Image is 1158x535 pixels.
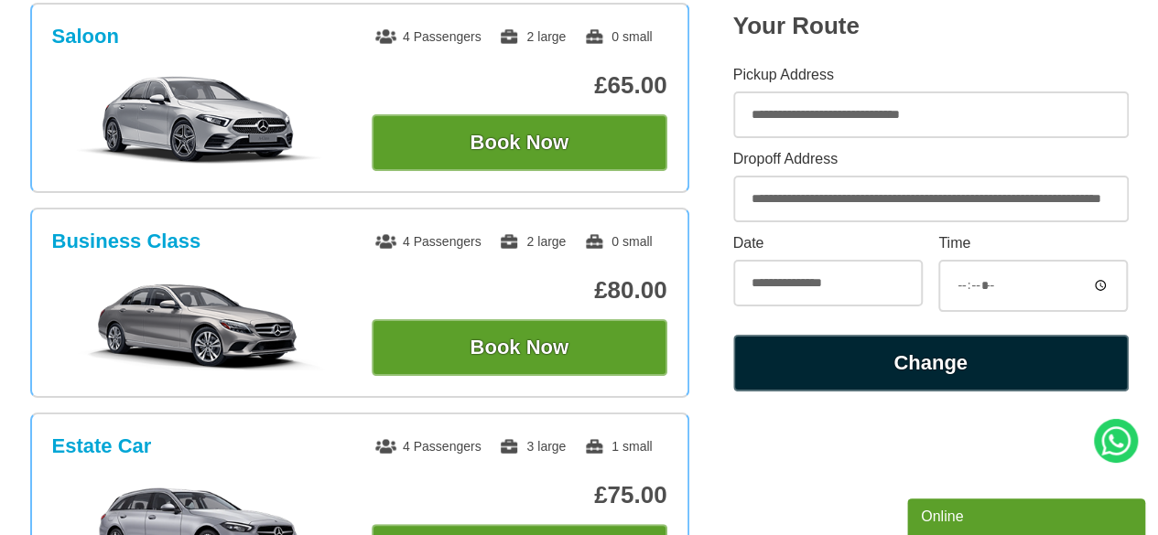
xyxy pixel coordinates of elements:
img: Business Class [61,279,337,370]
span: 4 Passengers [375,234,482,249]
span: 2 large [499,234,566,249]
span: 2 large [499,29,566,44]
p: £75.00 [372,481,667,509]
span: 0 small [584,234,652,249]
h3: Estate Car [52,434,152,458]
span: 3 large [499,439,566,454]
span: 0 small [584,29,652,44]
span: 1 small [584,439,652,454]
button: Change [733,335,1129,391]
label: Pickup Address [733,68,1129,82]
label: Time [938,236,1128,251]
span: 4 Passengers [375,439,482,454]
button: Book Now [372,319,667,376]
button: Book Now [372,114,667,171]
img: Saloon [61,74,337,166]
h3: Saloon [52,25,119,48]
span: 4 Passengers [375,29,482,44]
p: £80.00 [372,276,667,305]
p: £65.00 [372,71,667,100]
h2: Your Route [733,12,1129,40]
h3: Business Class [52,230,201,253]
label: Date [733,236,923,251]
label: Dropoff Address [733,152,1129,166]
iframe: chat widget [907,495,1149,535]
